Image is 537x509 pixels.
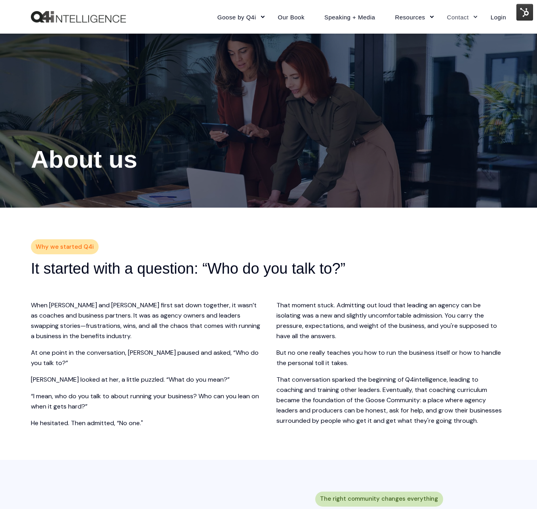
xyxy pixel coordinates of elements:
img: HubSpot Tools Menu Toggle [516,4,533,21]
p: [PERSON_NAME] looked at her, a little puzzled. “What do you mean?” [31,375,261,385]
p: He hesitated. Then admitted, “No one." [31,418,261,428]
a: Back to Home [31,11,126,23]
p: When [PERSON_NAME] and [PERSON_NAME] first sat down together, it wasn’t as coaches and business p... [31,300,261,341]
span: The right community changes everything [320,493,438,505]
img: Q4intelligence, LLC logo [31,11,126,23]
p: That conversation sparked the beginning of Q4intelligence, leading to coaching and training other... [276,375,506,426]
p: But no one really teaches you how to run the business itself or how to handle the personal toll i... [276,348,506,368]
p: That moment stuck. Admitting out loud that leading an agency can be isolating was a new and sligh... [276,300,506,341]
p: At one point in the conversation, [PERSON_NAME] paused and asked, “Who do you talk to?” [31,348,261,368]
h2: It started with a question: “Who do you talk to?” [31,259,506,278]
span: Why we started Q4i [36,241,93,253]
span: About us [31,146,137,173]
p: “I mean, who do you talk to about running your business? Who can you lean on when it gets hard?” [31,391,261,412]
